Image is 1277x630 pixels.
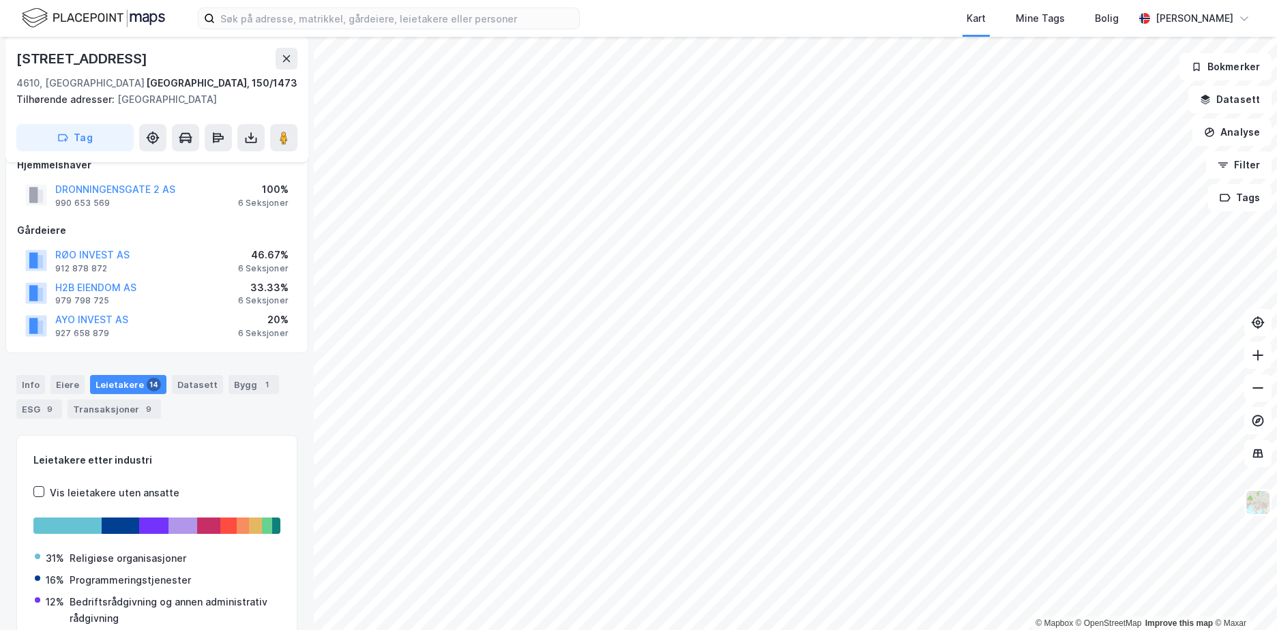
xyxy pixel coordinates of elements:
[16,91,287,108] div: [GEOGRAPHIC_DATA]
[46,550,64,567] div: 31%
[1206,151,1272,179] button: Filter
[238,247,289,263] div: 46.67%
[50,485,179,501] div: Vis leietakere uten ansatte
[16,75,145,91] div: 4610, [GEOGRAPHIC_DATA]
[70,572,191,588] div: Programmeringstjenester
[33,452,280,468] div: Leietakere etter industri
[967,10,986,27] div: Kart
[55,295,109,306] div: 979 798 725
[1156,10,1233,27] div: [PERSON_NAME]
[46,594,64,610] div: 12%
[172,375,223,394] div: Datasett
[16,93,117,105] span: Tilhørende adresser:
[16,48,150,70] div: [STREET_ADDRESS]
[50,375,85,394] div: Eiere
[1145,618,1213,628] a: Improve this map
[43,402,57,416] div: 9
[90,375,166,394] div: Leietakere
[68,400,161,419] div: Transaksjoner
[70,550,186,567] div: Religiøse organisasjoner
[55,198,110,209] div: 990 653 569
[55,328,109,339] div: 927 658 879
[17,222,297,239] div: Gårdeiere
[46,572,64,588] div: 16%
[147,378,161,391] div: 14
[238,263,289,274] div: 6 Seksjoner
[17,157,297,173] div: Hjemmelshaver
[22,6,165,30] img: logo.f888ab2527a4732fd821a326f86c7f29.svg
[1209,565,1277,630] iframe: Chat Widget
[1188,86,1272,113] button: Datasett
[1095,10,1119,27] div: Bolig
[70,594,279,627] div: Bedriftsrådgivning og annen administrativ rådgivning
[16,375,45,394] div: Info
[16,124,134,151] button: Tag
[238,198,289,209] div: 6 Seksjoner
[55,263,107,274] div: 912 878 872
[1245,490,1271,515] img: Z
[215,8,579,29] input: Søk på adresse, matrikkel, gårdeiere, leietakere eller personer
[1016,10,1065,27] div: Mine Tags
[1076,618,1142,628] a: OpenStreetMap
[146,75,297,91] div: [GEOGRAPHIC_DATA], 150/1473
[238,295,289,306] div: 6 Seksjoner
[1179,53,1272,80] button: Bokmerker
[238,328,289,339] div: 6 Seksjoner
[1208,184,1272,211] button: Tags
[238,280,289,296] div: 33.33%
[1209,565,1277,630] div: Kontrollprogram for chat
[238,181,289,198] div: 100%
[238,312,289,328] div: 20%
[260,378,274,391] div: 1
[142,402,156,416] div: 9
[229,375,279,394] div: Bygg
[16,400,62,419] div: ESG
[1036,618,1073,628] a: Mapbox
[1192,119,1272,146] button: Analyse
